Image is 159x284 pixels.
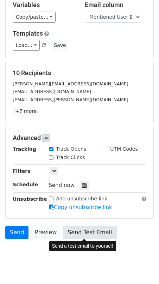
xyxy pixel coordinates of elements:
label: Add unsubscribe link [56,195,108,203]
a: Send [5,226,28,239]
span: Send now [49,182,75,188]
small: [EMAIL_ADDRESS][PERSON_NAME][DOMAIN_NAME] [13,97,128,102]
strong: Filters [13,168,31,174]
a: Preview [30,226,61,239]
strong: Tracking [13,146,36,152]
strong: Schedule [13,182,38,187]
a: Templates [13,30,43,37]
strong: Unsubscribe [13,196,47,202]
small: [PERSON_NAME][EMAIL_ADDRESS][DOMAIN_NAME] [13,81,128,86]
h5: 10 Recipients [13,69,146,77]
a: Send Test Email [63,226,116,239]
label: UTM Codes [110,145,138,153]
a: Copy unsubscribe link [49,204,112,211]
h5: Variables [13,1,74,9]
label: Track Opens [56,145,87,153]
h5: Advanced [13,134,146,142]
button: Save [51,40,69,51]
a: +7 more [13,107,39,116]
h5: Email column [85,1,146,9]
a: Copy/paste... [13,12,56,23]
a: Load... [13,40,40,51]
iframe: Chat Widget [124,250,159,284]
label: Track Clicks [56,154,85,161]
small: [EMAIL_ADDRESS][DOMAIN_NAME] [13,89,91,94]
div: Send a test email to yourself [49,241,116,251]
